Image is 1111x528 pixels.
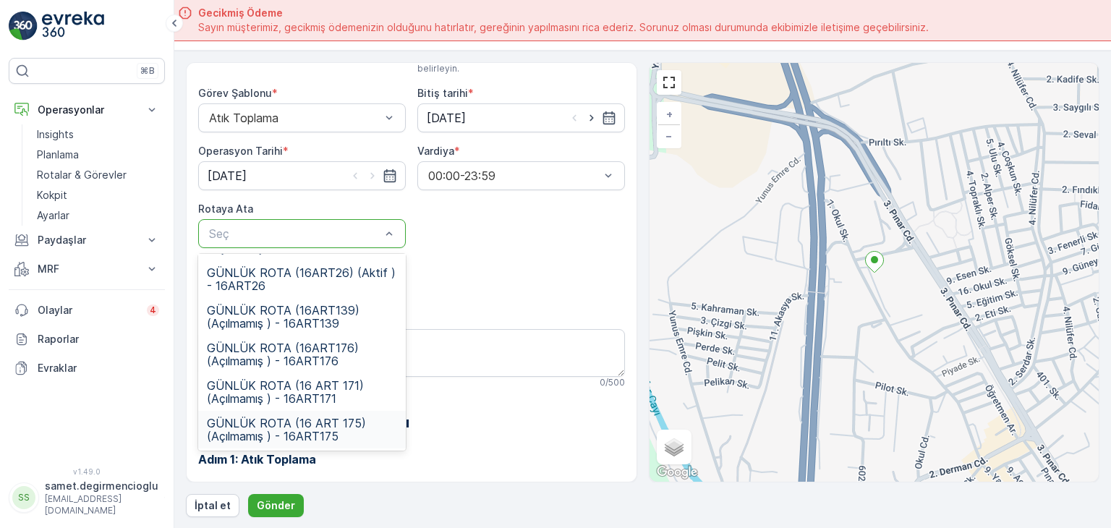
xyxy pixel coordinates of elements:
a: Olaylar4 [9,296,165,325]
p: 0 / 500 [600,377,625,388]
p: Insights [37,127,74,142]
p: samet.degirmencioglu [45,479,158,493]
span: − [665,129,673,142]
a: Insights [31,124,165,145]
p: Kokpit [37,188,67,203]
p: MRF [38,262,136,276]
button: Operasyonlar [9,95,165,124]
a: Planlama [31,145,165,165]
p: Raporlar [38,332,159,346]
p: Ayarlar [37,208,69,223]
p: Gönder [257,498,295,513]
span: GÜNLÜK ROTA (16FD578) (Açılmamış ) - 16FD578 [207,229,397,255]
p: İptal et [195,498,231,513]
span: GÜNLÜK ROTA (16ART139) (Açılmamış ) - 16ART139 [207,304,397,330]
span: Sayın müşterimiz, gecikmiş ödemenizin olduğunu hatırlatır, gereğinin yapılmasını rica ederiz. Sor... [198,20,929,35]
span: v 1.49.0 [9,467,165,476]
span: GÜNLÜK ROTA (16ART176) (Açılmamış ) - 16ART176 [207,341,397,367]
input: dd/mm/yyyy [417,103,625,132]
a: Uzaklaştır [658,125,680,147]
img: Google [653,463,701,482]
h3: Adım 1: Atık Toplama [198,451,625,468]
p: Olaylar [38,303,138,318]
a: Rotalar & Görevler [31,165,165,185]
button: SSsamet.degirmencioglu[EMAIL_ADDRESS][DOMAIN_NAME] [9,479,165,516]
a: Ayarlar [31,205,165,226]
a: Bu bölgeyi Google Haritalar'da açın (yeni pencerede açılır) [653,463,701,482]
button: Paydaşlar [9,226,165,255]
button: İptal et [186,494,239,517]
button: Gönder [248,494,304,517]
p: [EMAIL_ADDRESS][DOMAIN_NAME] [45,493,158,516]
p: Paydaşlar [38,233,136,247]
p: Operasyonlar [38,103,136,117]
label: Rotaya Ata [198,203,253,215]
a: Evraklar [9,354,165,383]
button: MRF [9,255,165,284]
label: Görev Şablonu [198,87,272,99]
label: Vardiya [417,145,454,157]
a: Layers [658,431,690,463]
a: Yakınlaştır [658,103,680,125]
h2: Görev Şablonu Yapılandırması [198,412,625,433]
span: Servis noktası seçin veya haritada ad hoc nokta belirleyin. [417,51,625,74]
span: GÜNLÜK ROTA (16 ART 175) (Açılmamış ) - 16ART175 [207,417,397,443]
label: Operasyon Tarihi [198,145,283,157]
img: logo_light-DOdMpM7g.png [42,12,104,41]
div: SS [12,486,35,509]
p: 4 [150,305,156,316]
p: Evraklar [38,361,159,375]
a: Raporlar [9,325,165,354]
a: View Fullscreen [658,72,680,93]
p: ⌘B [140,65,155,77]
p: Rotalar & Görevler [37,168,127,182]
img: logo [9,12,38,41]
span: GÜNLÜK ROTA (16 ART 171) (Açılmamış ) - 16ART171 [207,379,397,405]
a: Kokpit [31,185,165,205]
p: Planlama [37,148,79,162]
label: Bitiş tarihi [417,87,468,99]
span: GÜNLÜK ROTA (16ART26) (Aktif ) - 16ART26 [207,266,397,292]
span: Gecikmiş Ödeme [198,6,929,20]
span: + [666,108,673,120]
input: dd/mm/yyyy [198,161,406,190]
p: Seç [209,225,380,242]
